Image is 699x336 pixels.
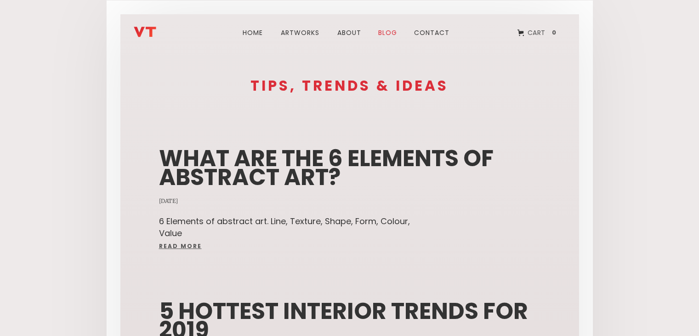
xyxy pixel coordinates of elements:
a: ARTWORks [275,16,325,49]
img: Vladimir Titov [134,27,156,37]
div: read more [159,243,430,249]
h1: tips, trends & Ideas [150,79,550,93]
a: Open cart [511,23,566,43]
a: home [134,19,189,37]
a: about [332,16,367,49]
a: Home [237,16,268,49]
div: [DATE] [159,198,540,204]
div: 0 [549,29,559,37]
p: 6 Elements of abstract art. Line, Texture, Shape, Form, Colour, Value [159,215,430,238]
a: What Are The 6 Elements Of Abstract Art?[DATE]6 Elements of abstract art. Line, Texture, Shape, F... [154,125,545,264]
a: blog [374,16,402,49]
h2: What Are The 6 Elements Of Abstract Art? [159,149,540,187]
a: Contact [409,16,455,49]
div: Cart [528,27,546,39]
